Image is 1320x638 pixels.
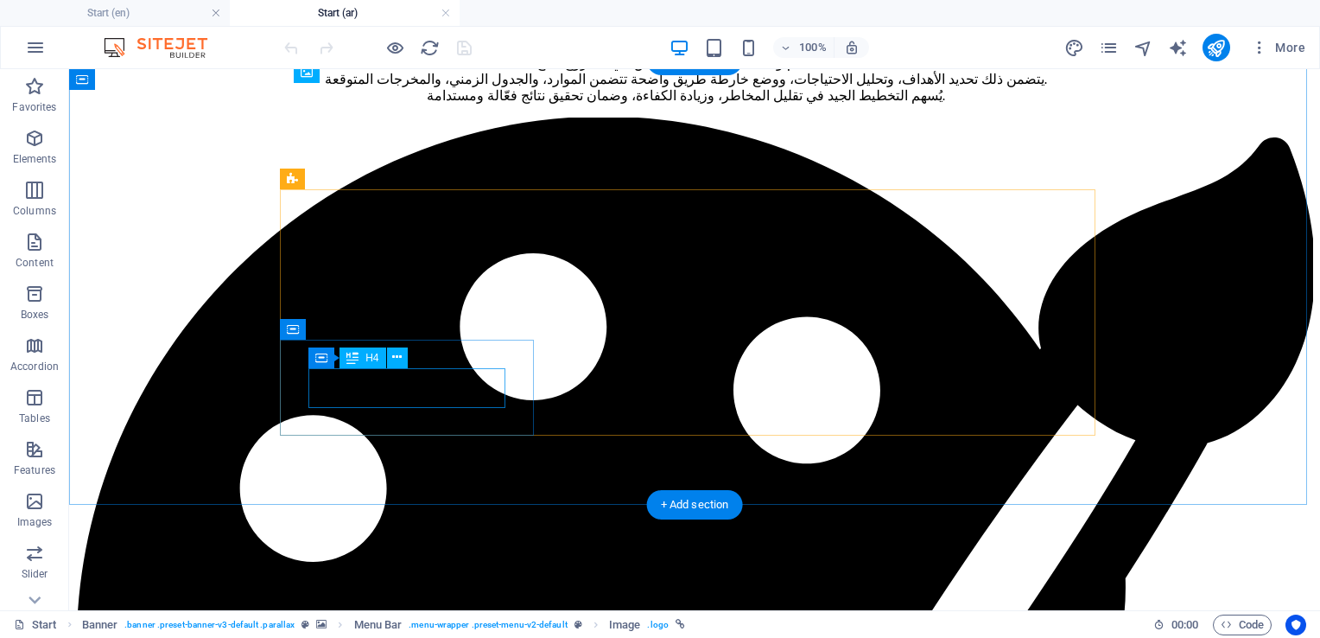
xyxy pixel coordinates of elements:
i: Publish [1206,38,1226,58]
h6: Session time [1153,615,1199,635]
i: This element is linked [676,620,685,629]
i: This element is a customizable preset [574,620,582,629]
button: pages [1099,37,1120,58]
i: Navigator [1133,38,1153,58]
h6: 100% [799,37,827,58]
p: Accordion [10,360,59,373]
p: Slider [22,567,48,581]
i: On resize automatically adjust zoom level to fit chosen device. [844,40,860,55]
p: Images [17,515,53,529]
i: AI Writer [1168,38,1188,58]
button: design [1064,37,1085,58]
button: Click here to leave preview mode and continue editing [384,37,405,58]
i: This element is a customizable preset [301,620,309,629]
i: Reload page [420,38,440,58]
span: . logo [647,615,668,635]
p: Boxes [21,308,49,322]
button: 100% [773,37,835,58]
span: H4 [365,353,378,363]
p: Favorites [12,100,56,114]
span: : [1184,618,1186,631]
p: Elements [13,152,57,166]
div: + Add section [647,490,743,520]
p: Tables [19,412,50,425]
span: Click to select. Double-click to edit [354,615,403,635]
button: More [1244,34,1312,61]
span: 00 00 [1171,615,1198,635]
i: This element contains a background [316,620,327,629]
h4: Start (ar) [230,3,460,22]
a: Click to cancel selection. Double-click to open Pages [14,615,57,635]
i: Pages (Ctrl+Alt+S) [1099,38,1119,58]
span: Code [1221,615,1264,635]
button: navigator [1133,37,1154,58]
p: Columns [13,204,56,218]
span: Click to select. Double-click to edit [609,615,640,635]
button: Usercentrics [1285,615,1306,635]
span: . banner .preset-banner-v3-default .parallax [124,615,295,635]
button: reload [419,37,440,58]
button: Code [1213,615,1272,635]
button: text_generator [1168,37,1189,58]
span: Click to select. Double-click to edit [82,615,118,635]
p: Features [14,463,55,477]
i: Design (Ctrl+Alt+Y) [1064,38,1084,58]
img: Editor Logo [99,37,229,58]
nav: breadcrumb [82,615,685,635]
button: publish [1203,34,1230,61]
span: . menu-wrapper .preset-menu-v2-default [409,615,567,635]
p: Content [16,256,54,270]
span: More [1251,39,1305,56]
